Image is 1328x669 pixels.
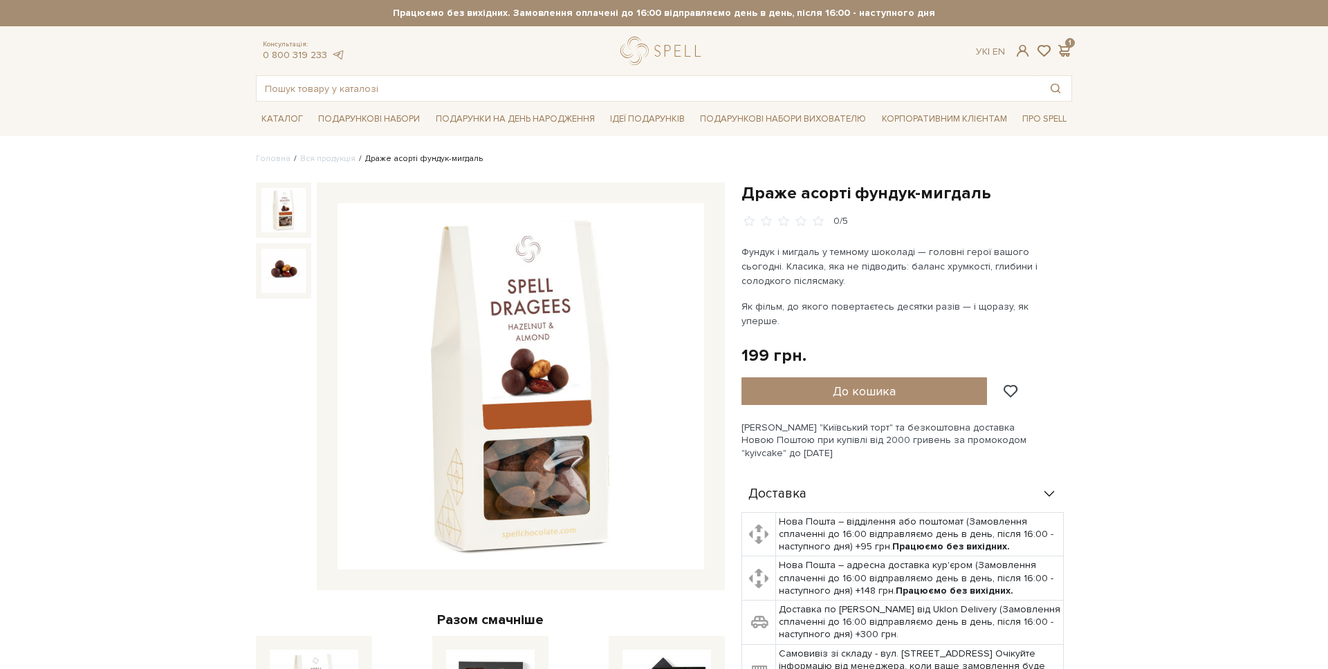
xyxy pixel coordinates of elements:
[833,215,848,228] div: 0/5
[993,46,1005,57] a: En
[748,488,806,500] span: Доставка
[261,249,306,293] img: Драже асорті фундук-мигдаль
[356,153,483,165] li: Драже асорті фундук-мигдаль
[775,512,1064,556] td: Нова Пошта – відділення або поштомат (Замовлення сплаченні до 16:00 відправляємо день в день, піс...
[605,109,690,130] a: Ідеї подарунків
[988,46,990,57] span: |
[741,245,1066,288] p: Фундук і мигдаль у темному шоколаді — головні герої вашого сьогодні. Класика, яка не підводить: б...
[833,384,896,399] span: До кошика
[876,107,1013,131] a: Корпоративним клієнтам
[256,611,725,629] div: Разом смачніше
[261,188,306,232] img: Драже асорті фундук-мигдаль
[741,299,1066,328] p: Як фільм, до якого повертаєтесь десятки разів — і щоразу, як уперше.
[257,76,1040,101] input: Пошук товару у каталозі
[263,40,344,49] span: Консультація:
[331,49,344,61] a: telegram
[1040,76,1071,101] button: Пошук товару у каталозі
[620,37,707,65] a: logo
[313,109,425,130] a: Подарункові набори
[300,153,356,164] a: Вся продукція
[430,109,600,130] a: Подарунки на День народження
[896,585,1013,596] b: Працюємо без вихідних.
[263,49,327,61] a: 0 800 319 233
[741,182,1072,204] h1: Драже асорті фундук-мигдаль
[775,556,1064,601] td: Нова Пошта – адресна доставка кур'єром (Замовлення сплаченні до 16:00 відправляємо день в день, п...
[1017,109,1072,130] a: Про Spell
[256,153,290,164] a: Головна
[741,345,806,366] div: 199 грн.
[741,422,1072,460] div: [PERSON_NAME] "Київський торт" та безкоштовна доставка Новою Поштою при купівлі від 2000 гривень ...
[892,540,1010,552] b: Працюємо без вихідних.
[741,377,987,405] button: До кошика
[694,107,871,131] a: Подарункові набори вихователю
[976,46,1005,58] div: Ук
[338,203,704,569] img: Драже асорті фундук-мигдаль
[775,601,1064,645] td: Доставка по [PERSON_NAME] від Uklon Delivery (Замовлення сплаченні до 16:00 відправляємо день в д...
[256,109,308,130] a: Каталог
[256,7,1072,19] strong: Працюємо без вихідних. Замовлення оплачені до 16:00 відправляємо день в день, після 16:00 - насту...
